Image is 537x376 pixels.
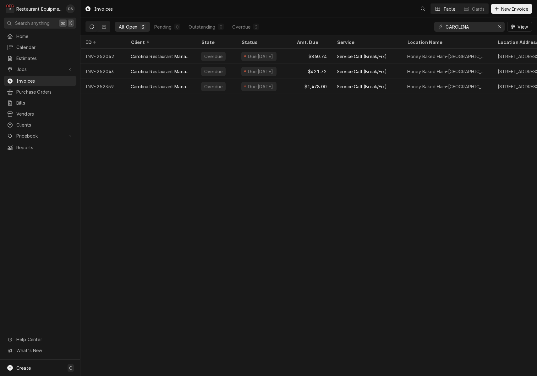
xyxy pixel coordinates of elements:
div: Cards [472,6,485,12]
div: 0 [219,24,223,30]
a: Go to Pricebook [4,131,76,141]
div: 3 [254,24,258,30]
span: View [516,24,529,30]
div: Honey Baked Ham-[GEOGRAPHIC_DATA] [407,53,488,60]
button: View [507,22,532,32]
input: Keyword search [446,22,493,32]
span: New Invoice [500,6,529,12]
div: $860.74 [292,49,332,64]
div: Due [DATE] [247,68,274,75]
a: Estimates [4,53,76,63]
a: Go to Help Center [4,334,76,345]
div: Status [241,39,285,46]
button: New Invoice [491,4,532,14]
span: K [69,20,72,26]
div: DS [66,4,75,13]
div: Overdue [204,83,223,90]
div: Table [443,6,456,12]
div: INV-252359 [80,79,126,94]
div: Due [DATE] [247,53,274,60]
div: $421.72 [292,64,332,79]
div: Honey Baked Ham-[GEOGRAPHIC_DATA] [407,68,488,75]
a: Bills [4,98,76,108]
div: INV-252043 [80,64,126,79]
span: Calendar [16,44,73,51]
button: Search anything⌘K [4,18,76,29]
div: Restaurant Equipment Diagnostics [16,6,63,12]
a: Reports [4,142,76,153]
span: Reports [16,144,73,151]
div: 0 [175,24,179,30]
div: Due [DATE] [247,83,274,90]
span: Estimates [16,55,73,62]
div: Amt. Due [297,39,326,46]
span: Jobs [16,66,64,73]
div: Overdue [204,68,223,75]
span: Home [16,33,73,40]
div: State [201,39,231,46]
div: Service Call (Break/Fix) [337,68,387,75]
div: Carolina Restaurant Management (Honey Baked Ham) [131,68,191,75]
span: Bills [16,100,73,106]
span: Purchase Orders [16,89,73,95]
div: Service [337,39,396,46]
div: R [6,4,14,13]
div: Honey Baked Ham-[GEOGRAPHIC_DATA] [407,83,488,90]
span: ⌘ [61,20,65,26]
a: Clients [4,120,76,130]
div: Location Name [407,39,486,46]
div: Carolina Restaurant Management (Honey Baked Ham) [131,53,191,60]
span: Clients [16,122,73,128]
span: Create [16,365,31,371]
button: Erase input [495,22,505,32]
span: Pricebook [16,133,64,139]
span: Search anything [15,20,50,26]
a: Home [4,31,76,41]
span: Invoices [16,78,73,84]
div: Derek Stewart's Avatar [66,4,75,13]
div: Carolina Restaurant Management (Honey Baked Ham) [131,83,191,90]
a: Purchase Orders [4,87,76,97]
span: C [69,365,72,371]
span: What's New [16,347,73,354]
div: INV-252042 [80,49,126,64]
span: Vendors [16,111,73,117]
div: Restaurant Equipment Diagnostics's Avatar [6,4,14,13]
div: 3 [141,24,145,30]
a: Go to What's New [4,345,76,356]
div: Overdue [232,24,250,30]
a: Invoices [4,76,76,86]
div: Service Call (Break/Fix) [337,53,387,60]
div: $1,478.00 [292,79,332,94]
div: Outstanding [189,24,215,30]
div: ID [85,39,119,46]
span: Help Center [16,336,73,343]
a: Go to Jobs [4,64,76,74]
div: Overdue [204,53,223,60]
div: Client [131,39,190,46]
div: Pending [154,24,172,30]
div: All Open [119,24,137,30]
div: Service Call (Break/Fix) [337,83,387,90]
a: Vendors [4,109,76,119]
button: Open search [418,4,428,14]
a: Calendar [4,42,76,52]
